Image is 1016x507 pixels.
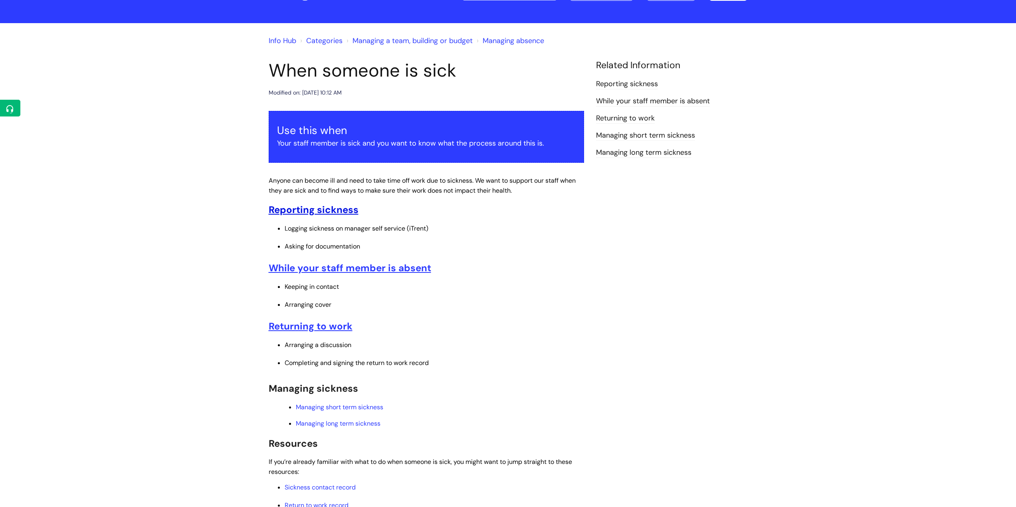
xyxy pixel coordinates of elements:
[296,403,383,411] a: Managing short term sickness
[596,96,710,107] a: While‌ ‌your‌ ‌staff‌ ‌member‌ ‌is‌ ‌absent‌
[596,60,748,71] h4: Related Information
[285,483,356,491] a: Sickness contact record
[269,458,572,476] span: If you’re already familiar with what to do when someone is sick, you might want to jump straight ...
[277,137,576,150] p: Your staff member is sick and you want to know what the process around this is.
[296,419,380,428] a: Managing long term sickness
[596,130,695,141] a: Managing short term sickness
[596,148,691,158] a: Managing long term sickness
[269,437,318,450] span: Resources
[475,34,544,47] li: Managing absence
[285,224,428,233] span: Logging sickness on manager self service (iTrent)
[596,79,658,89] a: Reporting sickness
[285,242,360,251] span: Asking for documentation
[353,36,473,45] a: Managing a team, building or budget
[306,36,343,45] a: Categories
[269,60,584,81] h1: When someone is sick
[298,34,343,47] li: Solution home
[285,282,339,291] span: Keeping in contact
[285,359,429,367] span: Completing and signing the return to work record
[269,320,353,332] a: Returning to work
[269,88,342,98] div: Modified on: [DATE] 10:12 AM
[285,300,331,309] span: Arranging cover
[596,113,655,124] a: Returning to work
[285,341,351,349] span: Arranging a discussion
[269,176,576,195] span: Anyone can become ill and need to take time off work due to sickness. We want to support our staf...
[269,203,358,216] a: Reporting sickness
[269,36,296,45] a: Info Hub
[269,382,358,395] span: Managing sickness
[483,36,544,45] a: Managing absence
[277,124,576,137] h3: Use this when
[269,262,431,274] a: While your staff member is absent
[345,34,473,47] li: Managing a team, building or budget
